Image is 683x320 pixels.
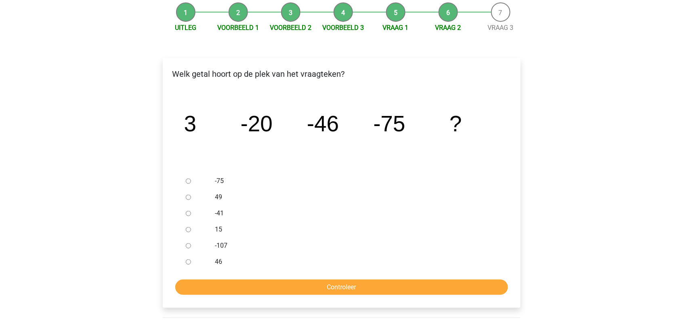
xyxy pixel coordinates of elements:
a: Voorbeeld 1 [217,24,259,32]
a: Voorbeeld 2 [270,24,311,32]
label: 49 [215,192,494,202]
label: -75 [215,176,494,186]
label: -107 [215,241,494,251]
tspan: -75 [373,111,405,136]
a: Voorbeeld 3 [322,24,364,32]
input: Controleer [175,280,508,295]
tspan: -46 [307,111,339,136]
p: Welk getal hoort op de plek van het vraagteken? [169,68,514,80]
tspan: 3 [184,111,196,136]
label: 15 [215,225,494,234]
tspan: -20 [240,111,272,136]
a: Vraag 1 [383,24,409,32]
label: -41 [215,208,494,218]
a: Vraag 3 [488,24,514,32]
tspan: ? [450,111,462,136]
a: Uitleg [175,24,196,32]
a: Vraag 2 [435,24,461,32]
label: 46 [215,257,494,267]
